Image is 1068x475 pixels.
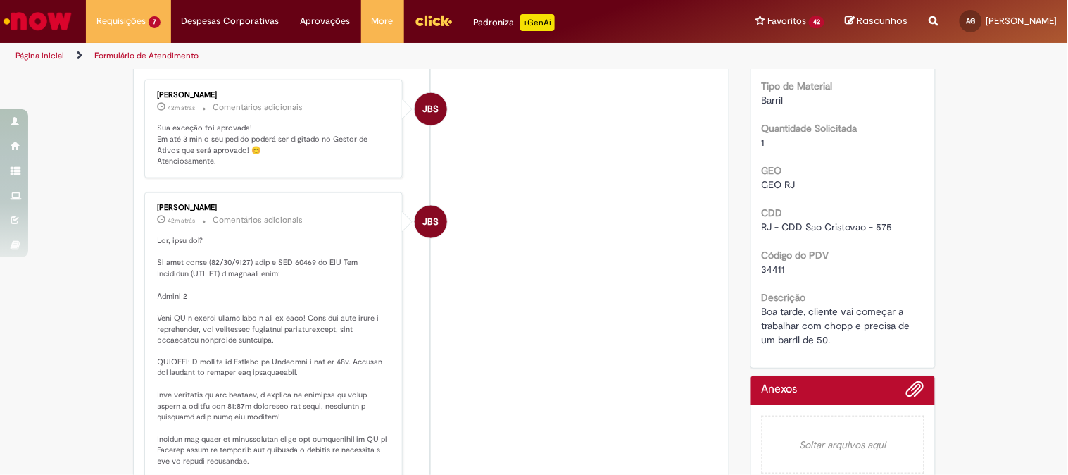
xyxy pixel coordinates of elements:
span: JBS [423,205,439,239]
time: 27/08/2025 14:53:39 [168,216,196,225]
b: Tipo de Material [762,80,833,92]
span: Favoritos [767,14,806,28]
div: Padroniza [474,14,555,31]
span: Boa tarde, cliente vai começar a trabalhar com chopp e precisa de um barril de 50. [762,305,913,346]
span: 7 [149,16,161,28]
b: Descrição [762,291,806,304]
b: GEO [762,164,782,177]
div: Jacqueline Batista Shiota [415,206,447,238]
span: 42m atrás [168,104,196,112]
b: Código do PDV [762,249,829,261]
span: Barril [762,94,784,106]
div: [PERSON_NAME] [158,91,392,99]
span: [PERSON_NAME] [986,15,1057,27]
span: Rascunhos [857,14,908,27]
img: click_logo_yellow_360x200.png [415,10,453,31]
span: 42m atrás [168,216,196,225]
p: +GenAi [520,14,555,31]
img: ServiceNow [1,7,74,35]
span: More [372,14,394,28]
span: 42 [809,16,824,28]
span: Aprovações [301,14,351,28]
div: Jacqueline Batista Shiota [415,93,447,125]
span: AG [967,16,976,25]
span: Requisições [96,14,146,28]
b: Quantidade Solicitada [762,122,857,135]
span: Despesas Corporativas [182,14,279,28]
a: Rascunhos [846,15,908,28]
a: Formulário de Atendimento [94,50,199,61]
p: Sua exceção foi aprovada! Em até 3 min o seu pedido poderá ser digitado no Gestor de Ativos que s... [158,123,392,167]
span: JBS [423,92,439,126]
span: RJ - CDD Sao Cristovao - 575 [762,221,893,233]
ul: Trilhas de página [11,43,701,69]
span: 1 [762,136,765,149]
span: 34411 [762,263,786,276]
span: GEO RJ [762,178,796,191]
time: 27/08/2025 14:53:46 [168,104,196,112]
button: Adicionar anexos [906,380,924,405]
em: Soltar arquivos aqui [762,416,924,474]
b: CDD [762,206,783,219]
h2: Anexos [762,383,798,396]
a: Página inicial [15,50,64,61]
small: Comentários adicionais [213,101,303,113]
small: Comentários adicionais [213,214,303,226]
div: [PERSON_NAME] [158,204,392,212]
